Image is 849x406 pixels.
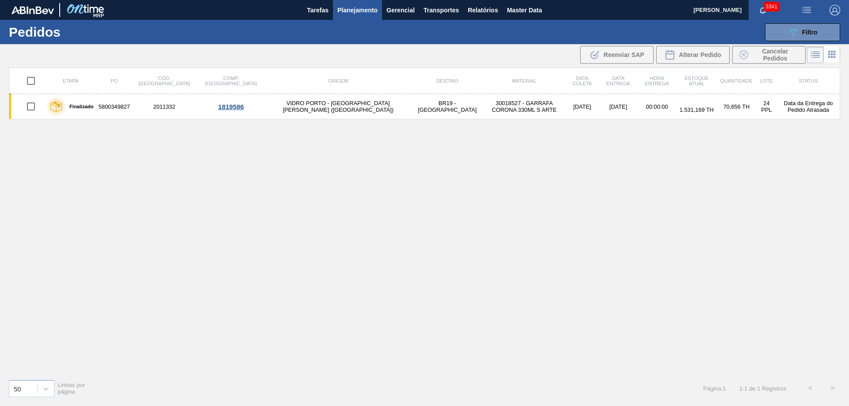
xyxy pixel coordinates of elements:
[307,5,329,15] span: Tarefas
[756,94,777,119] td: 24 PPL
[732,46,806,64] button: Cancelar Pedidos
[58,382,85,395] span: Linhas por página
[824,46,840,63] div: Visão em Cards
[9,27,141,37] h1: Pedidos
[799,78,818,83] span: Status
[799,377,822,399] button: <
[565,94,599,119] td: [DATE]
[507,5,542,15] span: Master Data
[580,46,654,64] div: Reenviar SAP
[328,78,348,83] span: Origem
[386,5,415,15] span: Gerencial
[337,5,378,15] span: Planejamento
[111,78,118,83] span: PO
[138,76,190,86] span: Cód. [GEOGRAPHIC_DATA]
[599,94,638,119] td: [DATE]
[265,94,411,119] td: VIDRO PORTO - [GEOGRAPHIC_DATA][PERSON_NAME] ([GEOGRAPHIC_DATA])
[679,51,721,58] span: Alterar Pedido
[703,385,726,392] span: Página : 1
[205,76,256,86] span: Comp. [GEOGRAPHIC_DATA]
[645,76,669,86] span: Hora Entrega
[749,4,777,16] button: Notificações
[830,5,840,15] img: Logout
[720,78,753,83] span: Quantidade
[483,94,566,119] td: 30018527 - GARRAFA CORONA 330ML S ARTE
[65,104,94,109] label: Finalizado
[436,78,459,83] span: Destino
[637,94,677,119] td: 00:00:00
[199,103,264,110] div: 1819586
[802,29,818,36] span: Filtro
[11,6,54,14] img: TNhmsLtSVTkK8tSr43FrP2fwEKptu5GPRR3wAAAABJRU5ErkJggg==
[777,94,840,119] td: Data da Entrega do Pedido Atrasada
[468,5,498,15] span: Relatórios
[732,46,806,64] div: Cancelar Pedidos em Massa
[801,5,812,15] img: userActions
[14,385,21,392] div: 50
[765,23,840,41] button: Filtro
[606,76,630,86] span: Data entrega
[573,76,592,86] span: Data coleta
[764,2,779,11] span: 3341
[9,94,840,119] a: Finalizado58003498272011332VIDRO PORTO - [GEOGRAPHIC_DATA][PERSON_NAME] ([GEOGRAPHIC_DATA])BR19 -...
[752,48,799,62] span: Cancelar Pedidos
[822,377,844,399] button: >
[411,94,483,119] td: BR19 - [GEOGRAPHIC_DATA]
[604,51,644,58] span: Reenviar SAP
[63,78,78,83] span: Etapa
[656,46,730,64] div: Alterar Pedido
[685,76,709,86] span: Estoque atual
[717,94,756,119] td: 70,656 TH
[760,78,773,83] span: Lote
[680,106,714,113] span: 1.531,169 TH
[739,385,786,392] span: 1 - 1 de 1 Registros
[131,94,197,119] td: 2011332
[424,5,459,15] span: Transportes
[97,94,131,119] td: 5800349827
[512,78,536,83] span: Material
[807,46,824,63] div: Visão em Lista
